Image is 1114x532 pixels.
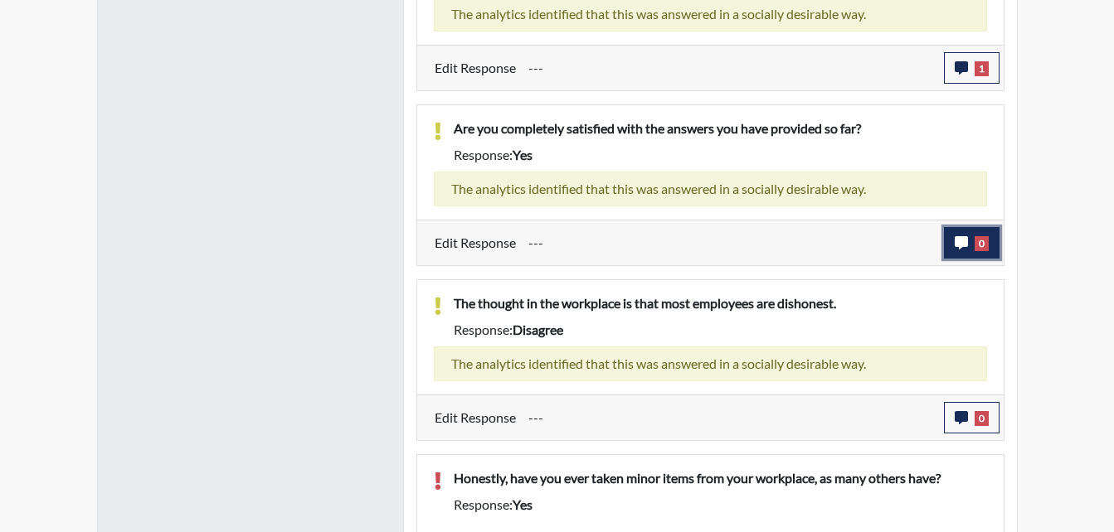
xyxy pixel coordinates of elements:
[516,52,944,84] div: Update the test taker's response, the change might impact the score
[975,411,989,426] span: 0
[944,227,1000,259] button: 0
[441,320,1000,340] div: Response:
[441,495,1000,515] div: Response:
[435,402,516,433] label: Edit Response
[516,402,944,433] div: Update the test taker's response, the change might impact the score
[434,346,987,381] div: The analytics identified that this was answered in a socially desirable way.
[944,52,1000,84] button: 1
[516,227,944,259] div: Update the test taker's response, the change might impact the score
[435,227,516,259] label: Edit Response
[975,61,989,76] span: 1
[454,118,987,138] p: Are you completely satisfied with the answers you have provided so far?
[513,322,563,337] span: disagree
[513,496,533,512] span: yes
[513,147,533,162] span: yes
[454,293,987,313] p: The thought in the workplace is that most employees are dishonest.
[434,172,987,206] div: The analytics identified that this was answered in a socially desirable way.
[454,468,987,488] p: Honestly, have you ever taken minor items from your workplace, as many others have?
[441,145,1000,165] div: Response:
[435,52,516,84] label: Edit Response
[975,236,989,251] span: 0
[944,402,1000,433] button: 0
